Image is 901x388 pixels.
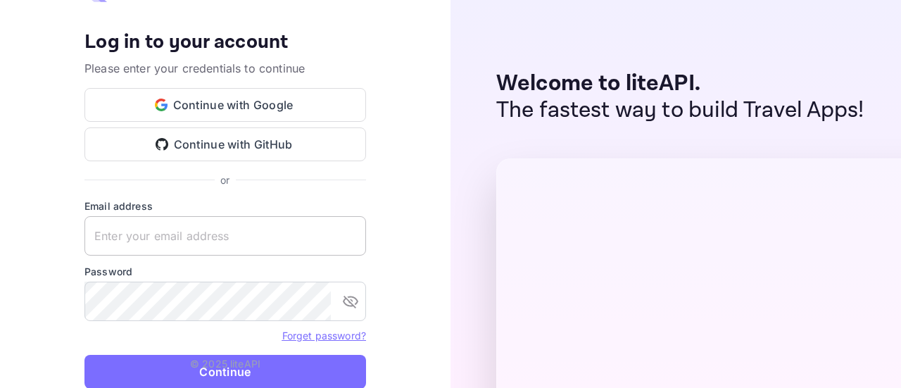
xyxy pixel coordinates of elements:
[84,88,366,122] button: Continue with Google
[84,60,366,77] p: Please enter your credentials to continue
[336,287,365,315] button: toggle password visibility
[84,216,366,256] input: Enter your email address
[84,30,366,55] h4: Log in to your account
[84,127,366,161] button: Continue with GitHub
[496,97,864,124] p: The fastest way to build Travel Apps!
[339,227,356,244] keeper-lock: Open Keeper Popup
[220,173,229,187] p: or
[282,330,366,342] a: Forget password?
[282,328,366,342] a: Forget password?
[84,264,366,279] label: Password
[190,356,260,371] p: © 2025 liteAPI
[496,70,864,97] p: Welcome to liteAPI.
[84,199,366,213] label: Email address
